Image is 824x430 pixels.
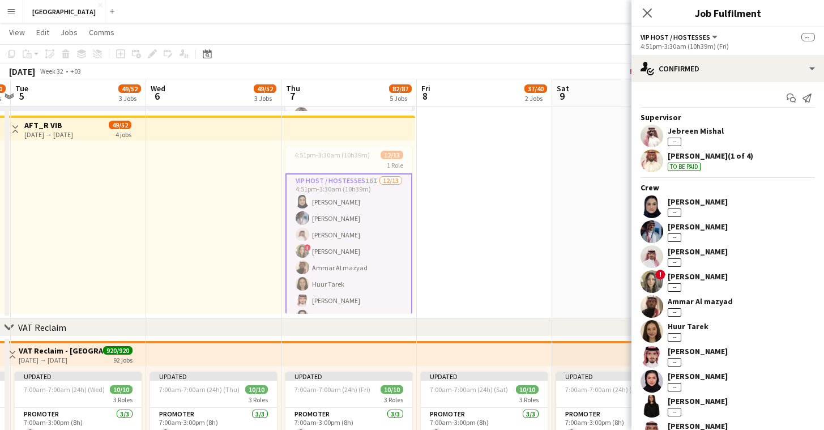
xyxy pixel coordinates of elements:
div: [PERSON_NAME] [668,197,728,207]
div: 3 Jobs [254,94,276,103]
a: View [5,25,29,40]
span: 9 [555,90,569,103]
div: -- [668,308,681,317]
div: -- [668,333,681,342]
div: 4:51pm-3:30am (10h39m) (Fri) [641,42,815,50]
div: [PERSON_NAME] [668,271,728,282]
div: 5 Jobs [390,94,411,103]
button: VIP Host / Hostesses [641,33,719,41]
div: Jebreen Mishal [668,126,724,136]
div: [PERSON_NAME] [668,396,728,406]
a: Edit [32,25,54,40]
div: Confirmed [631,55,824,82]
span: Comms [89,27,114,37]
div: [PERSON_NAME] [668,222,728,232]
div: Updated [556,372,683,381]
div: [DATE] → [DATE] [24,130,73,139]
div: -- [668,258,681,267]
span: 49/52 [118,84,141,93]
h3: Job Fulfilment [631,6,824,20]
span: 7:00am-7:00am (24h) (Fri) [294,385,370,394]
span: ! [655,270,665,280]
span: Tue [15,83,28,93]
span: 12/13 [381,151,403,159]
div: 3 Jobs [119,94,140,103]
span: 10/10 [245,385,268,394]
span: 5 [14,90,28,103]
div: Updated [421,372,548,381]
span: 4:51pm-3:30am (10h39m) (Fri) [294,151,381,159]
div: 4 jobs [116,129,131,139]
span: 7 [284,90,300,103]
span: View [9,27,25,37]
div: Updated [15,372,142,381]
span: 7:00am-7:00am (24h) (Thu) [159,385,240,394]
button: [GEOGRAPHIC_DATA] [23,1,105,23]
div: -- [668,138,681,146]
span: 3 Roles [249,395,268,404]
div: To be paid [668,163,701,171]
div: -- [668,283,681,292]
div: Huur Tarek [668,321,708,331]
button: Fix 1 error [625,64,676,79]
span: -- [801,33,815,41]
div: 92 jobs [113,355,133,364]
div: [PERSON_NAME] [668,346,728,356]
div: [DATE] [9,66,35,77]
span: 7:00am-7:00am (24h) (Sat) [430,385,508,394]
span: ! [304,244,311,251]
span: 1 Role [387,161,403,169]
span: 10/10 [516,385,539,394]
h3: VAT Reclaim - [GEOGRAPHIC_DATA] [19,346,103,356]
a: Comms [84,25,119,40]
div: -- [668,383,681,391]
span: 3 Roles [519,395,539,404]
span: 10/10 [381,385,403,394]
span: VIP Host / Hostesses [641,33,710,41]
span: 920/920 [103,346,133,355]
div: Crew [631,182,824,193]
a: Jobs [56,25,82,40]
div: -- [668,233,681,242]
div: -- [668,358,681,367]
div: Ammar Al mazyad [668,296,733,306]
span: 49/52 [109,121,131,129]
span: 10/10 [110,385,133,394]
span: 3 Roles [384,395,403,404]
span: 6 [149,90,165,103]
span: Fri [421,83,430,93]
div: Updated [150,372,277,381]
span: 37/40 [524,84,547,93]
span: 49/52 [254,84,276,93]
div: [PERSON_NAME] [668,246,728,257]
div: [PERSON_NAME] [668,371,728,381]
div: Updated [285,372,412,381]
div: -- [668,208,681,217]
span: 7:00am-7:00am (24h) (Wed) [24,385,105,394]
app-card-role: VIP Host / Hostesses16I12/134:51pm-3:30am (10h39m)[PERSON_NAME][PERSON_NAME][PERSON_NAME]![PERSON... [285,173,412,411]
div: Supervisor [631,112,824,122]
div: 2 Jobs [525,94,547,103]
span: Edit [36,27,49,37]
div: [PERSON_NAME] (1 of 4) [668,151,753,161]
span: Jobs [61,27,78,37]
span: Wed [151,83,165,93]
div: +03 [70,67,81,75]
app-job-card: 4:51pm-3:30am (10h39m) (Fri)12/131 RoleVIP Host / Hostesses16I12/134:51pm-3:30am (10h39m)[PERSON_... [285,146,412,314]
span: Sat [557,83,569,93]
div: -- [668,408,681,416]
span: 8 [420,90,430,103]
span: 82/87 [389,84,412,93]
div: [DATE] → [DATE] [19,356,103,364]
h3: AFT_R VIB [24,120,73,130]
span: Thu [286,83,300,93]
div: VAT Reclaim [18,322,66,333]
span: 3 Roles [113,395,133,404]
span: Week 32 [37,67,66,75]
span: 7:00am-7:00am (24h) (Sun) [565,385,645,394]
